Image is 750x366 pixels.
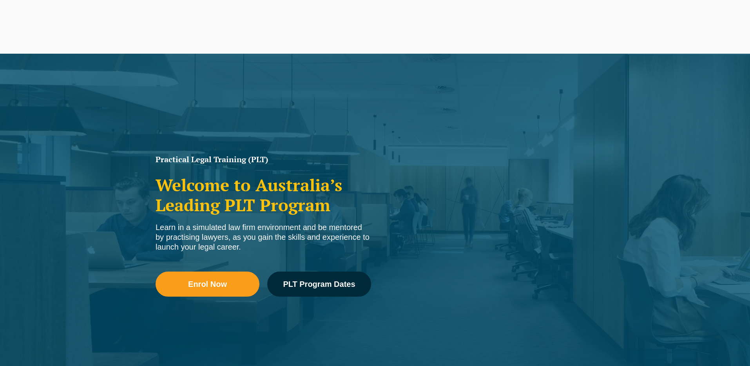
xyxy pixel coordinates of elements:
h1: Practical Legal Training (PLT) [156,156,371,163]
span: PLT Program Dates [283,280,355,288]
div: Learn in a simulated law firm environment and be mentored by practising lawyers, as you gain the ... [156,223,371,252]
span: Enrol Now [188,280,227,288]
h2: Welcome to Australia’s Leading PLT Program [156,175,371,215]
a: Enrol Now [156,272,259,297]
a: PLT Program Dates [267,272,371,297]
